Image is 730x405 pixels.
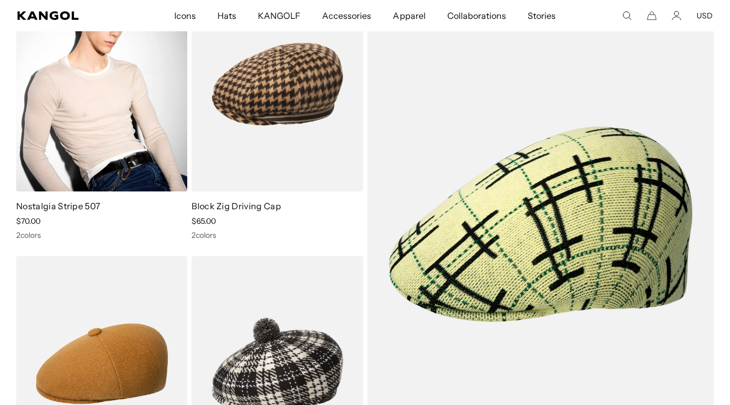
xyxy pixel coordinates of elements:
button: USD [697,11,713,20]
summary: Search here [622,11,632,20]
span: $70.00 [16,216,40,226]
button: Cart [647,11,657,20]
a: Nostalgia Stripe 507 [16,201,100,211]
div: 2 colors [16,230,187,240]
a: Account [672,11,681,20]
a: Kangol [17,11,114,20]
a: Block Zig Driving Cap [192,201,281,211]
div: 2 colors [192,230,363,240]
span: $65.00 [192,216,216,226]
